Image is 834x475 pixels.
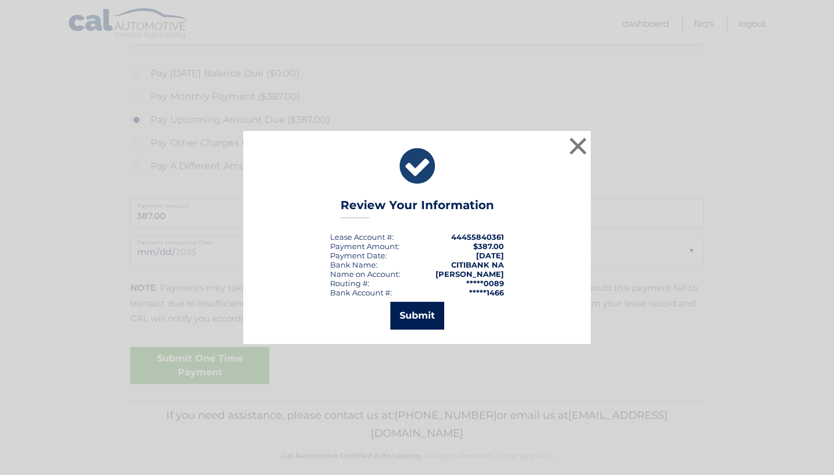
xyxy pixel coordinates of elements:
[330,251,387,260] div: :
[436,269,504,279] strong: [PERSON_NAME]
[473,242,504,251] span: $387.00
[390,302,444,330] button: Submit
[330,279,370,288] div: Routing #:
[451,260,504,269] strong: CITIBANK NA
[330,232,394,242] div: Lease Account #:
[341,198,494,218] h3: Review Your Information
[330,251,385,260] span: Payment Date
[330,260,378,269] div: Bank Name:
[451,232,504,242] strong: 44455840361
[330,288,392,297] div: Bank Account #:
[330,269,400,279] div: Name on Account:
[476,251,504,260] span: [DATE]
[566,134,590,158] button: ×
[330,242,400,251] div: Payment Amount:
